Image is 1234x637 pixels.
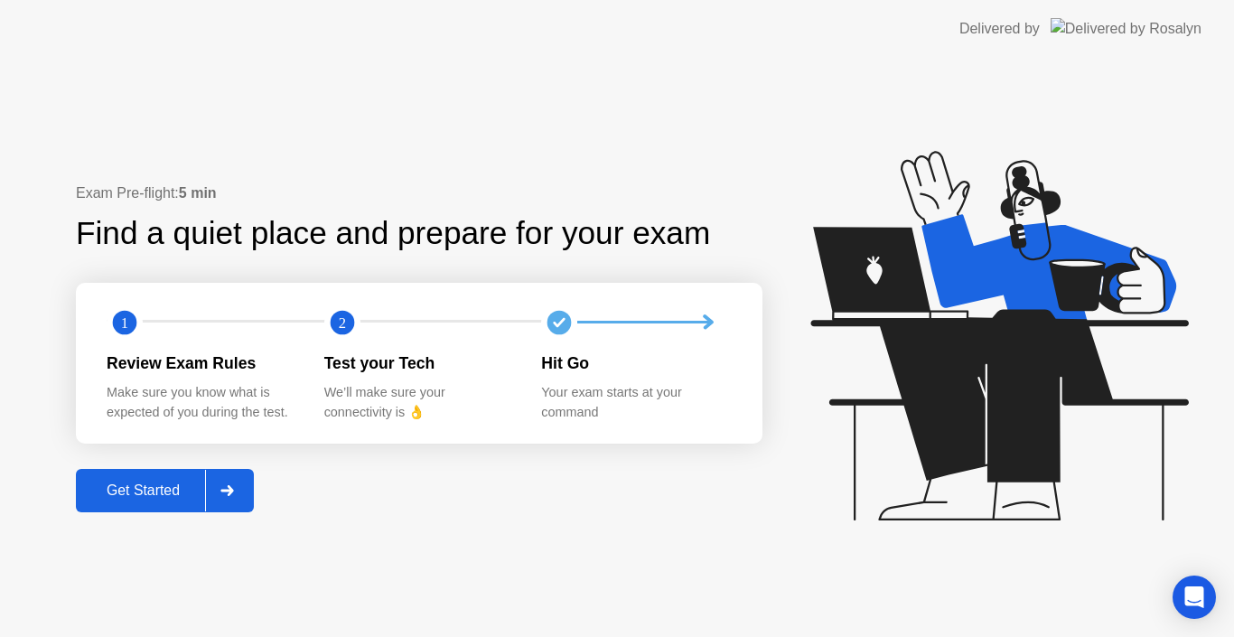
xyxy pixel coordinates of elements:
[324,383,513,422] div: We’ll make sure your connectivity is 👌
[107,383,295,422] div: Make sure you know what is expected of you during the test.
[324,351,513,375] div: Test your Tech
[541,383,730,422] div: Your exam starts at your command
[959,18,1040,40] div: Delivered by
[1173,576,1216,619] div: Open Intercom Messenger
[541,351,730,375] div: Hit Go
[1051,18,1201,39] img: Delivered by Rosalyn
[76,183,762,204] div: Exam Pre-flight:
[121,314,128,331] text: 1
[339,314,346,331] text: 2
[81,482,205,499] div: Get Started
[76,469,254,512] button: Get Started
[107,351,295,375] div: Review Exam Rules
[76,210,713,258] div: Find a quiet place and prepare for your exam
[179,185,217,201] b: 5 min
